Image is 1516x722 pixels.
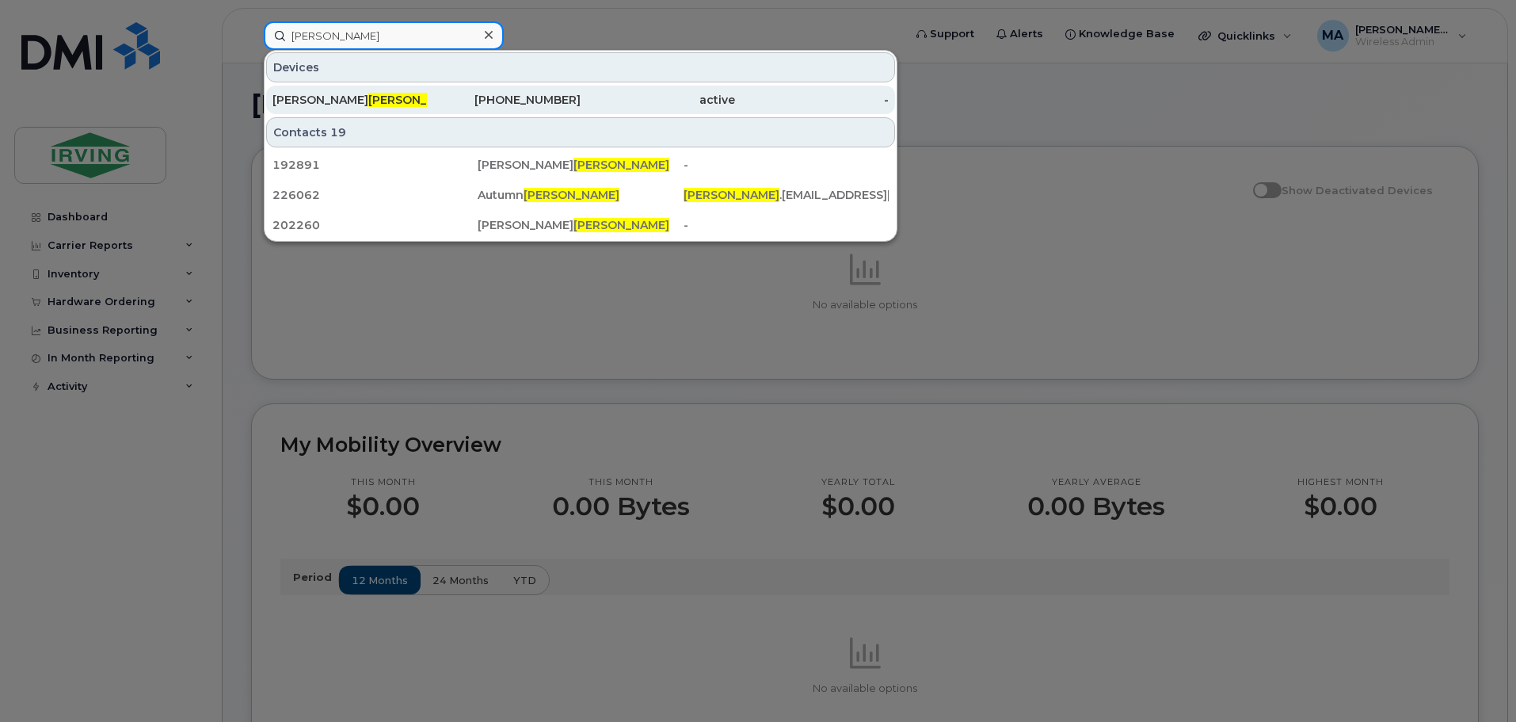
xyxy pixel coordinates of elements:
[266,86,895,114] a: [PERSON_NAME][PERSON_NAME][PHONE_NUMBER]active-
[272,157,478,173] div: 192891
[427,92,581,108] div: [PHONE_NUMBER]
[478,187,683,203] div: Autumn
[272,217,478,233] div: 202260
[735,92,889,108] div: -
[266,211,895,239] a: 202260[PERSON_NAME][PERSON_NAME]-
[266,117,895,147] div: Contacts
[266,52,895,82] div: Devices
[272,187,478,203] div: 226062
[272,92,427,108] div: [PERSON_NAME]
[330,124,346,140] span: 19
[524,188,619,202] span: [PERSON_NAME]
[368,93,464,107] span: [PERSON_NAME]
[684,187,889,203] div: .[EMAIL_ADDRESS][DOMAIN_NAME]
[266,151,895,179] a: 192891[PERSON_NAME][PERSON_NAME]-
[581,92,735,108] div: active
[684,188,779,202] span: [PERSON_NAME]
[573,158,669,172] span: [PERSON_NAME]
[266,181,895,209] a: 226062Autumn[PERSON_NAME][PERSON_NAME].[EMAIL_ADDRESS][DOMAIN_NAME]
[684,157,889,173] div: -
[573,218,669,232] span: [PERSON_NAME]
[684,217,889,233] div: -
[478,157,683,173] div: [PERSON_NAME]
[478,217,683,233] div: [PERSON_NAME]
